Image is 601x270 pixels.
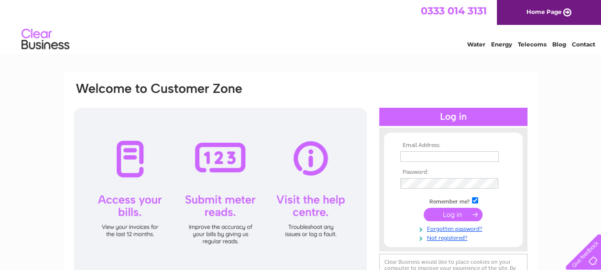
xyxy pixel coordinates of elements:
a: Water [467,41,485,48]
td: Remember me? [398,196,509,205]
a: Energy [491,41,512,48]
th: Password: [398,169,509,176]
a: Not registered? [400,233,509,242]
a: Telecoms [518,41,546,48]
a: 0333 014 3131 [421,5,487,17]
input: Submit [424,208,482,221]
th: Email Address: [398,142,509,149]
div: Clear Business is a trading name of Verastar Limited (registered in [GEOGRAPHIC_DATA] No. 3667643... [75,5,527,46]
a: Blog [552,41,566,48]
img: logo.png [21,25,70,54]
a: Forgotten password? [400,224,509,233]
a: Contact [572,41,595,48]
